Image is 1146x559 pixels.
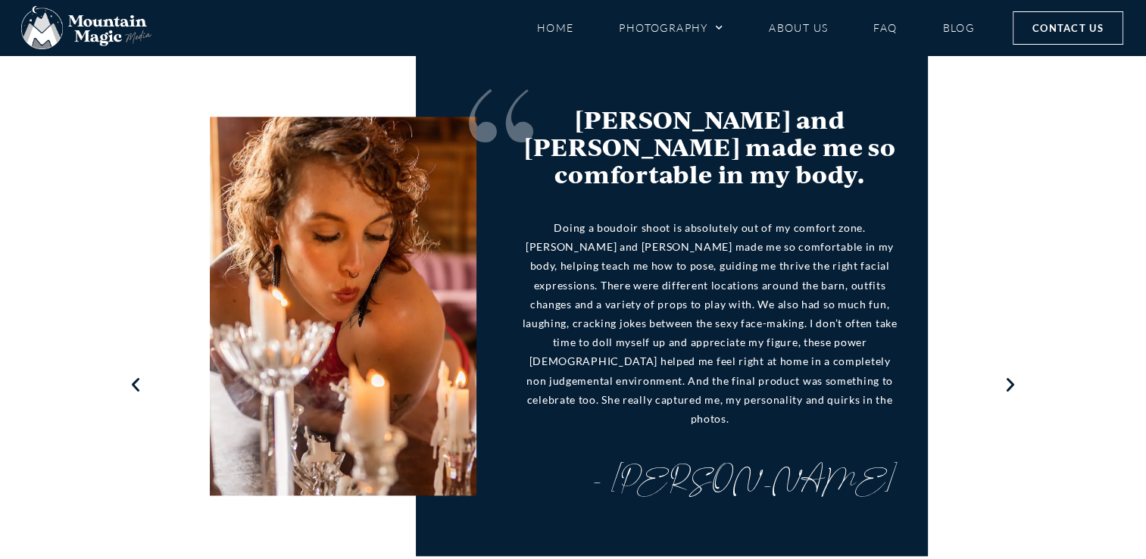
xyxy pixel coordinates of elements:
[942,14,974,41] a: Blog
[520,106,899,188] h3: [PERSON_NAME] and [PERSON_NAME] made me so comfortable in my body.
[873,14,897,41] a: FAQ
[21,6,151,50] img: Mountain Magic Media photography logo Crested Butte Photographer
[1013,11,1123,45] a: Contact Us
[769,14,828,41] a: About Us
[210,117,476,495] img: blowing out candle sexy - barn boudoir - review testimonials Chelsey - photo by Mountain Magic Media
[1001,376,1020,394] div: Next slide
[520,458,899,507] p: - [PERSON_NAME]
[126,376,145,394] div: Previous slide
[537,14,574,41] a: Home
[537,14,975,41] nav: Menu
[1032,20,1104,36] span: Contact Us
[520,218,899,443] div: Doing a boudoir shoot is absolutely out of my comfort zone. [PERSON_NAME] and [PERSON_NAME] made ...
[619,14,723,41] a: Photography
